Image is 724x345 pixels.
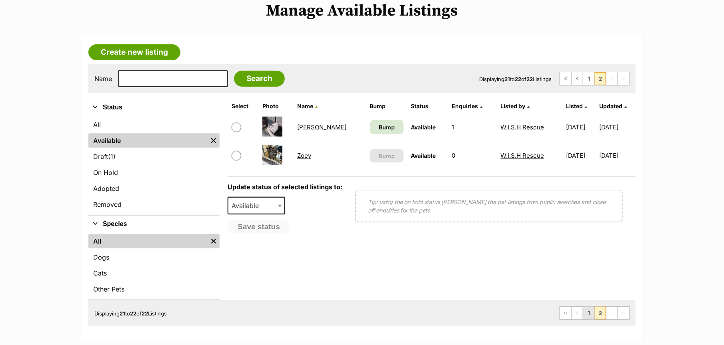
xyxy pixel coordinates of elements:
strong: 21 [504,76,510,82]
a: Create new listing [88,44,180,60]
a: Zoey [297,152,311,159]
a: Available [88,133,208,148]
strong: 22 [515,76,521,82]
a: Draft [88,149,220,164]
a: Listed [566,103,587,109]
nav: Pagination [560,306,630,320]
a: Cats [88,266,220,280]
a: Enquiries [452,103,483,109]
strong: 21 [120,310,125,317]
span: Name [297,103,313,109]
strong: 22 [526,76,533,82]
a: Updated [599,103,627,109]
td: [DATE] [563,142,598,169]
span: Displaying to of Listings [94,310,167,317]
p: Tip: using the on hold status [PERSON_NAME] the pet listings from public searches and close off e... [368,198,610,214]
td: 0 [449,142,497,169]
a: W.I.S.H Rescue [501,123,544,131]
a: Page 1 [583,72,594,85]
th: Select [228,100,258,113]
span: Displaying to of Listings [479,76,552,82]
span: Last page [618,72,629,85]
span: Page 2 [595,72,606,85]
a: Name [297,103,318,109]
a: All [88,234,208,248]
th: Photo [259,100,293,113]
span: Listed [566,103,583,109]
span: Available [228,200,267,211]
a: Previous page [572,72,583,85]
span: translation missing: en.admin.listings.index.attributes.enquiries [452,103,478,109]
a: Other Pets [88,282,220,296]
a: On Hold [88,165,220,180]
a: First page [560,307,571,319]
span: Last page [618,307,629,319]
div: Species [88,232,220,299]
strong: 22 [130,310,136,317]
nav: Pagination [560,72,630,85]
button: Species [88,219,220,229]
a: First page [560,72,571,85]
td: [DATE] [599,142,635,169]
a: Previous page [572,307,583,319]
span: Bump [379,123,395,131]
th: Status [408,100,448,113]
a: Adopted [88,181,220,196]
a: Bump [370,120,404,134]
span: Next page [606,72,618,85]
a: Listed by [501,103,530,109]
td: 1 [449,113,497,141]
td: [DATE] [563,113,598,141]
a: Page 1 [583,307,594,319]
div: Status [88,116,220,215]
a: Remove filter [208,234,220,248]
a: Removed [88,197,220,212]
button: Status [88,102,220,113]
a: Dogs [88,250,220,264]
a: Remove filter [208,133,220,148]
button: Bump [370,149,404,163]
a: All [88,117,220,132]
label: Name [94,75,112,82]
span: Page 2 [595,307,606,319]
a: W.I.S.H Rescue [501,152,544,159]
th: Bump [367,100,407,113]
span: Next page [606,307,618,319]
span: Available [411,124,436,131]
span: Bump [379,152,395,160]
button: Save status [228,220,290,233]
input: Search [234,71,285,87]
span: Listed by [501,103,526,109]
td: [DATE] [599,113,635,141]
span: (1) [108,152,116,161]
label: Update status of selected listings to: [228,183,342,191]
span: Available [411,152,436,159]
span: Available [228,197,285,214]
span: Updated [599,103,622,109]
a: [PERSON_NAME] [297,123,346,131]
strong: 22 [142,310,148,317]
